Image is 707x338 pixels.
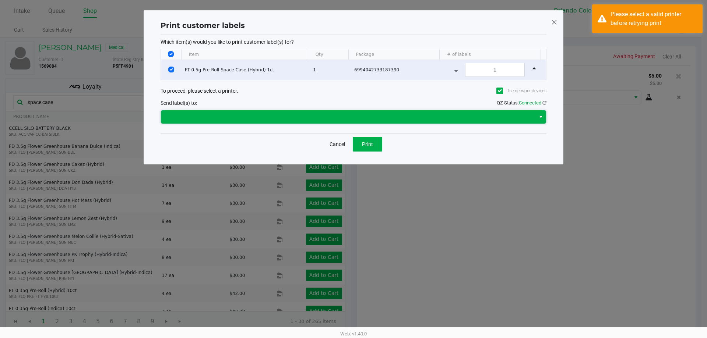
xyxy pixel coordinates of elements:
[308,49,348,60] th: Qty
[168,67,174,72] input: Select Row
[351,60,443,80] td: 6994042733187390
[611,10,697,28] div: Please select a valid printer before retrying print
[340,331,367,337] span: Web: v1.40.0
[161,100,197,106] span: Send label(s) to:
[168,51,174,57] input: Select All Rows
[325,137,350,152] button: Cancel
[496,88,546,94] label: Use network devices
[497,100,546,106] span: QZ Status:
[161,49,546,80] div: Data table
[182,60,310,80] td: FT 0.5g Pre-Roll Space Case (Hybrid) 1ct
[535,110,546,124] button: Select
[161,39,546,45] p: Which item(s) would you like to print customer label(s) for?
[181,49,308,60] th: Item
[161,88,238,94] span: To proceed, please select a printer.
[519,100,541,106] span: Connected
[362,141,373,147] span: Print
[439,49,541,60] th: # of labels
[310,60,351,80] td: 1
[353,137,382,152] button: Print
[348,49,439,60] th: Package
[161,20,245,31] h1: Print customer labels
